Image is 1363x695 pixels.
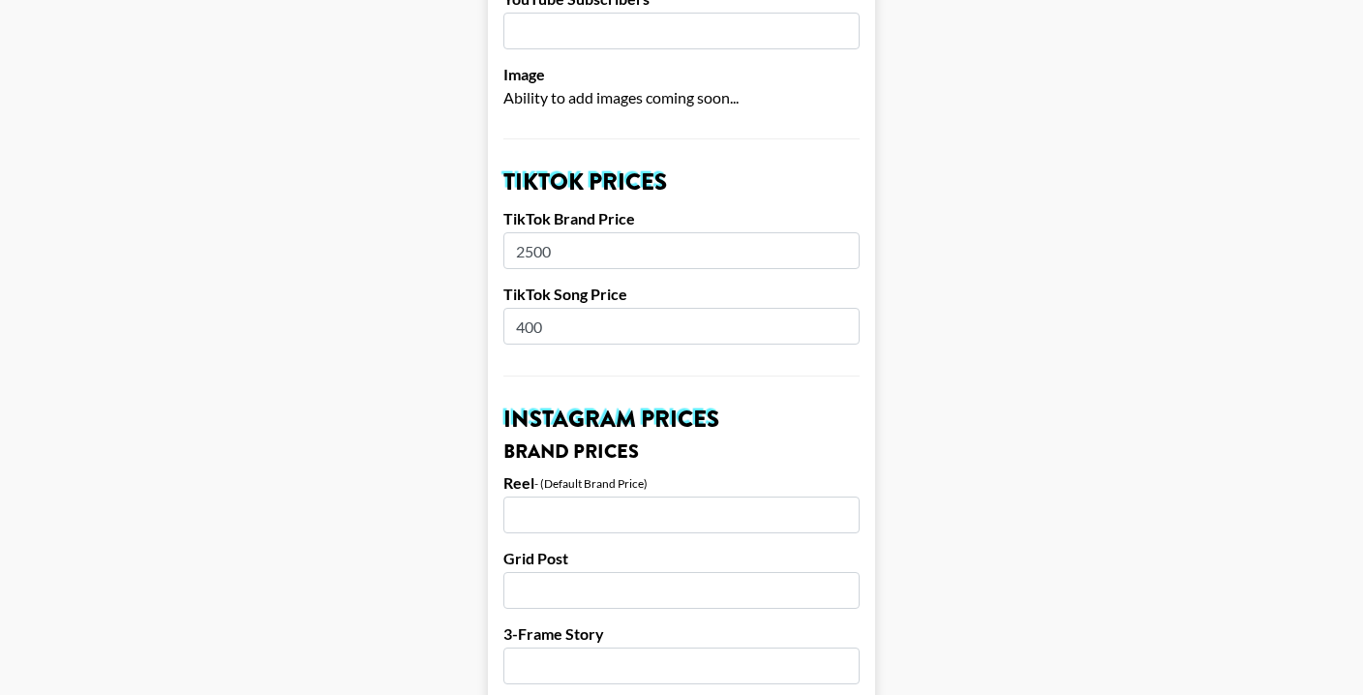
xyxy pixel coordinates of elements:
[503,285,860,304] label: TikTok Song Price
[503,170,860,194] h2: TikTok Prices
[503,442,860,462] h3: Brand Prices
[503,408,860,431] h2: Instagram Prices
[503,209,860,228] label: TikTok Brand Price
[534,476,648,491] div: - (Default Brand Price)
[503,549,860,568] label: Grid Post
[503,624,860,644] label: 3-Frame Story
[503,473,534,493] label: Reel
[503,88,739,106] span: Ability to add images coming soon...
[503,65,860,84] label: Image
